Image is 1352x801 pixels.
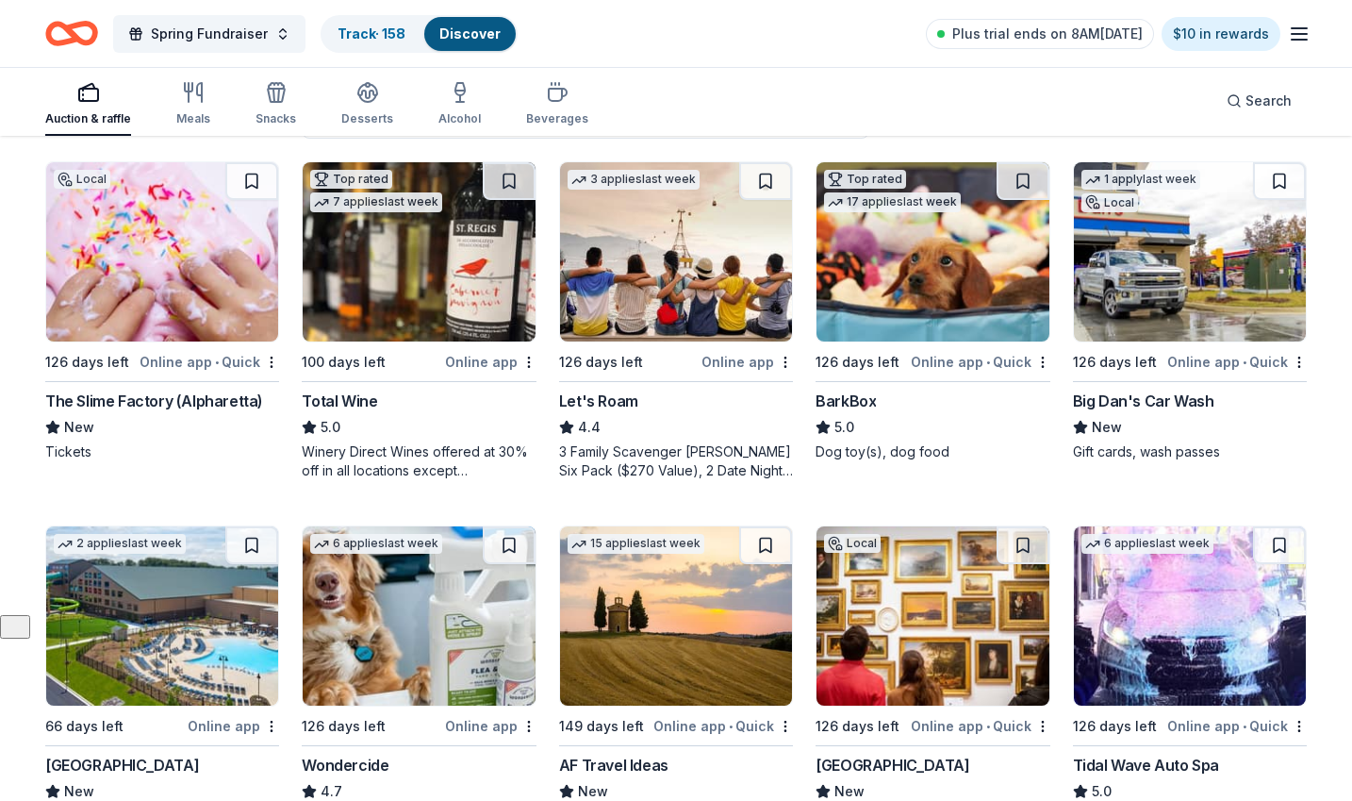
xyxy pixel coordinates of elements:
[445,714,536,738] div: Online app
[303,526,535,706] img: Image for Wondercide
[45,11,98,56] a: Home
[338,25,405,42] a: Track· 158
[952,23,1143,45] span: Plus trial ends on 8AM[DATE]
[816,715,899,738] div: 126 days left
[256,74,296,136] button: Snacks
[816,526,1048,706] img: Image for High Museum of Art
[113,15,305,53] button: Spring Fundraiser
[1167,714,1307,738] div: Online app Quick
[526,74,588,136] button: Beverages
[256,111,296,126] div: Snacks
[1073,715,1157,738] div: 126 days left
[559,715,644,738] div: 149 days left
[151,23,268,45] span: Spring Fundraiser
[1074,526,1306,706] img: Image for Tidal Wave Auto Spa
[341,74,393,136] button: Desserts
[45,74,131,136] button: Auction & raffle
[176,111,210,126] div: Meals
[341,111,393,126] div: Desserts
[438,74,481,136] button: Alcohol
[926,19,1154,49] a: Plus trial ends on 8AM[DATE]
[560,526,792,706] img: Image for AF Travel Ideas
[176,74,210,136] button: Meals
[526,111,588,126] div: Beverages
[1243,719,1246,734] span: •
[45,754,199,776] div: [GEOGRAPHIC_DATA]
[986,719,990,734] span: •
[302,715,386,738] div: 126 days left
[1073,754,1219,776] div: Tidal Wave Auto Spa
[439,25,501,42] a: Discover
[1245,90,1292,112] span: Search
[911,714,1050,738] div: Online app Quick
[302,754,388,776] div: Wondercide
[46,526,278,706] img: Image for Great Wolf Lodge
[653,714,793,738] div: Online app Quick
[45,111,131,126] div: Auction & raffle
[1212,82,1307,120] button: Search
[816,754,969,776] div: [GEOGRAPHIC_DATA]
[45,715,124,738] div: 66 days left
[438,111,481,126] div: Alcohol
[1162,17,1280,51] a: $10 in rewards
[729,719,733,734] span: •
[188,714,279,738] div: Online app
[559,754,668,776] div: AF Travel Ideas
[321,15,518,53] button: Track· 158Discover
